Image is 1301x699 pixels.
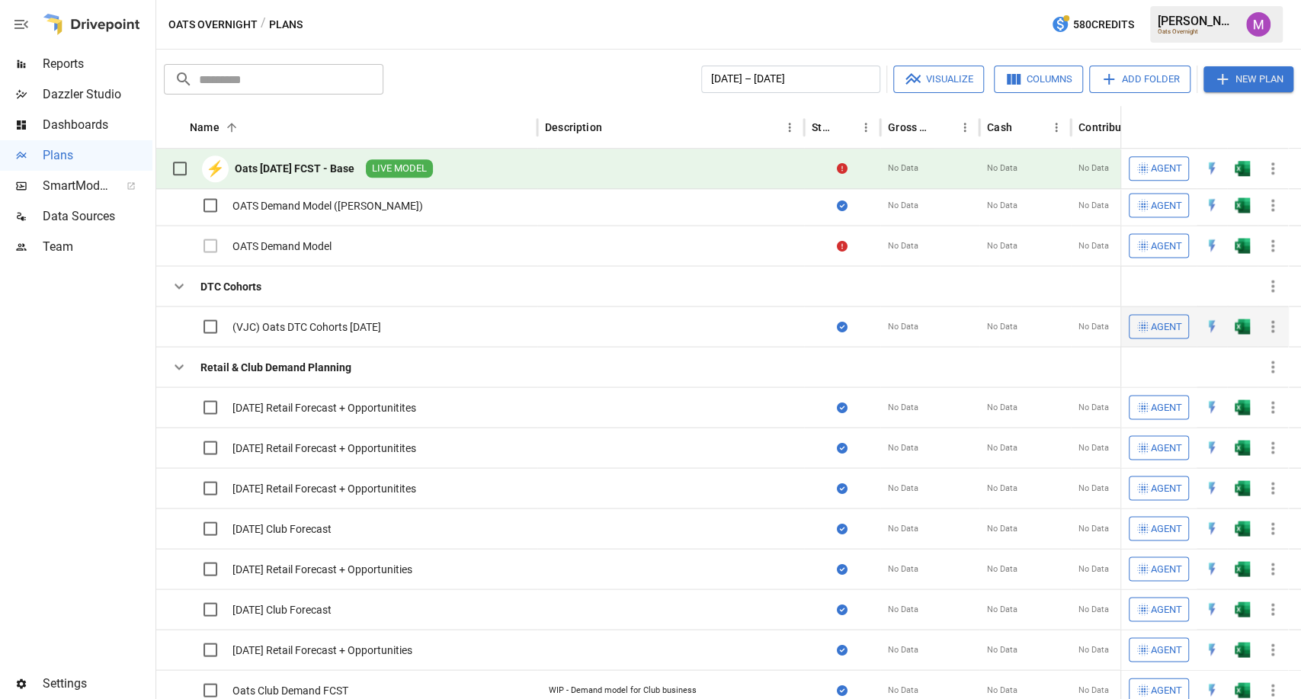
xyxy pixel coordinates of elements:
img: excel-icon.76473adf.svg [1235,601,1250,617]
span: No Data [888,482,918,494]
span: Agent [1151,479,1182,497]
div: Open in Quick Edit [1204,642,1219,657]
div: [PERSON_NAME] [1158,14,1237,28]
span: No Data [1078,401,1109,413]
div: WIP - Demand model for Club business [549,684,697,696]
div: [DATE] Retail Forecast + Opportunities [232,561,412,576]
button: New Plan [1203,66,1293,92]
span: No Data [1078,162,1109,175]
img: quick-edit-flash.b8aec18c.svg [1204,197,1219,213]
div: Open in Quick Edit [1204,601,1219,617]
span: Agent [1151,439,1182,457]
div: Gross Margin [888,121,931,133]
span: No Data [1078,522,1109,534]
div: Sync complete [837,521,848,536]
button: Agent [1129,637,1189,662]
button: Agent [1129,597,1189,621]
button: Oats Overnight [168,15,258,34]
span: No Data [987,603,1017,615]
span: ™ [109,175,120,194]
div: Sync complete [837,480,848,495]
button: Agent [1129,314,1189,338]
span: No Data [987,162,1017,175]
span: No Data [987,563,1017,575]
img: quick-edit-flash.b8aec18c.svg [1204,480,1219,495]
img: excel-icon.76473adf.svg [1235,642,1250,657]
div: Oats Club Demand FCST [232,682,348,697]
div: [DATE] Club Forecast [232,521,332,536]
div: ⚡ [202,156,229,182]
div: Open in Excel [1235,521,1250,536]
button: Agent [1129,435,1189,460]
img: Umer Muhammed [1246,12,1271,37]
button: Sort [1014,117,1035,138]
span: No Data [888,401,918,413]
img: excel-icon.76473adf.svg [1235,197,1250,213]
span: No Data [888,239,918,252]
img: excel-icon.76473adf.svg [1235,682,1250,697]
span: No Data [987,643,1017,656]
span: No Data [1078,684,1109,696]
span: Agent [1151,318,1182,335]
img: quick-edit-flash.b8aec18c.svg [1204,561,1219,576]
span: Agent [1151,197,1182,214]
span: Agent [1151,601,1182,618]
button: Sort [604,117,625,138]
div: Sync complete [837,561,848,576]
button: Agent [1129,395,1189,419]
div: Name [190,121,220,133]
div: Open in Excel [1235,601,1250,617]
div: Open in Excel [1235,561,1250,576]
div: Sync complete [837,440,848,455]
div: Sync complete [837,601,848,617]
span: No Data [888,522,918,534]
span: Agent [1151,681,1182,699]
div: Oats [DATE] FCST - Base [235,161,354,176]
div: Open in Excel [1235,682,1250,697]
div: (VJC) Oats DTC Cohorts [DATE] [232,319,381,334]
span: Agent [1151,520,1182,537]
span: Data Sources [43,207,152,226]
span: No Data [987,239,1017,252]
span: No Data [1078,239,1109,252]
div: Open in Quick Edit [1204,682,1219,697]
div: Open in Excel [1235,238,1250,253]
span: Reports [43,55,152,73]
button: Sort [834,117,855,138]
span: Dazzler Studio [43,85,152,104]
div: Open in Quick Edit [1204,238,1219,253]
span: Settings [43,675,152,693]
span: Agent [1151,237,1182,255]
div: Open in Excel [1235,399,1250,415]
img: quick-edit-flash.b8aec18c.svg [1204,319,1219,334]
img: quick-edit-flash.b8aec18c.svg [1204,601,1219,617]
button: [DATE] – [DATE] [701,66,880,93]
span: No Data [888,441,918,454]
div: Oats Overnight [1158,28,1237,35]
div: Sync complete [837,682,848,697]
div: Open in Quick Edit [1204,399,1219,415]
img: excel-icon.76473adf.svg [1235,480,1250,495]
div: Cash [987,121,1012,133]
span: Plans [43,146,152,165]
button: Agent [1129,476,1189,500]
div: Sync complete [837,319,848,334]
span: No Data [987,482,1017,494]
div: Sync complete [837,642,848,657]
img: quick-edit-flash.b8aec18c.svg [1204,642,1219,657]
img: excel-icon.76473adf.svg [1235,161,1250,176]
div: Open in Excel [1235,161,1250,176]
span: No Data [987,199,1017,211]
div: Contribution Profit [1078,121,1137,133]
img: quick-edit-flash.b8aec18c.svg [1204,682,1219,697]
div: Sync complete [837,399,848,415]
div: Retail & Club Demand Planning [200,359,351,374]
div: Open in Excel [1235,197,1250,213]
div: Open in Excel [1235,440,1250,455]
div: Open in Quick Edit [1204,197,1219,213]
span: No Data [987,441,1017,454]
div: [DATE] Retail Forecast + Opportunitites [232,399,416,415]
div: / [261,15,266,34]
button: Sort [221,117,242,138]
